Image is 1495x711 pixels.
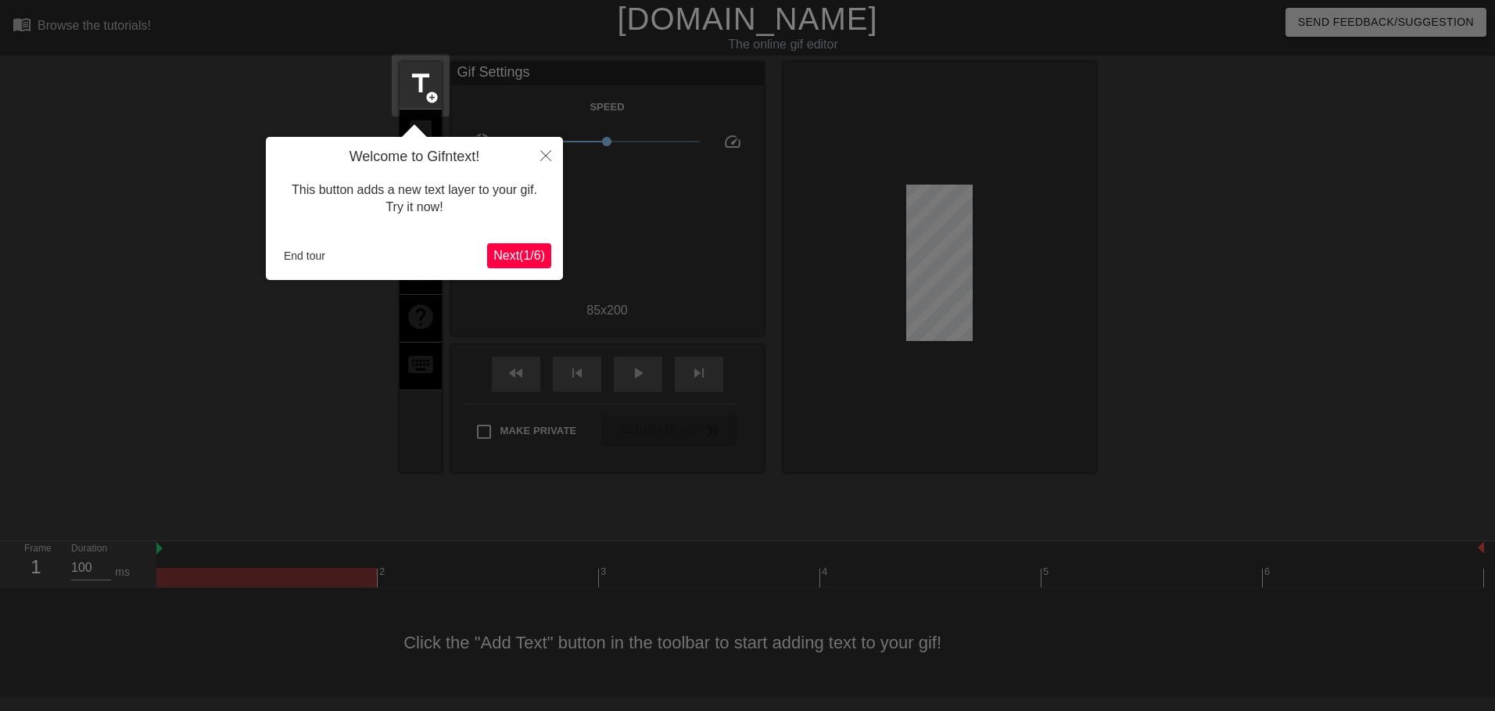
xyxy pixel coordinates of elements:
[487,243,551,268] button: Next
[493,249,545,262] span: Next ( 1 / 6 )
[278,244,332,268] button: End tour
[529,137,563,173] button: Close
[278,149,551,166] h4: Welcome to Gifntext!
[278,166,551,232] div: This button adds a new text layer to your gif. Try it now!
